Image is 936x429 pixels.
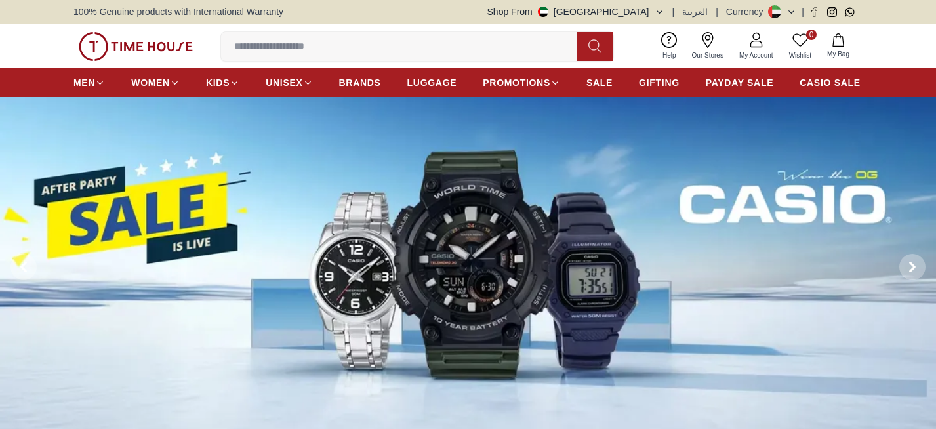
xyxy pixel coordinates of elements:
span: SALE [586,76,613,89]
a: UNISEX [266,71,312,94]
a: Help [655,30,684,63]
img: United Arab Emirates [538,7,548,17]
span: | [716,5,718,18]
a: Whatsapp [845,7,855,17]
span: Wishlist [784,51,817,60]
button: My Bag [819,31,857,62]
span: MEN [73,76,95,89]
span: CASIO SALE [800,76,861,89]
div: Currency [726,5,769,18]
span: My Bag [822,49,855,59]
a: LUGGAGE [407,71,457,94]
span: 100% Genuine products with International Warranty [73,5,283,18]
a: SALE [586,71,613,94]
a: Our Stores [684,30,731,63]
a: 0Wishlist [781,30,819,63]
span: 0 [806,30,817,40]
span: | [802,5,804,18]
a: PROMOTIONS [483,71,560,94]
button: العربية [682,5,708,18]
span: PAYDAY SALE [706,76,773,89]
span: LUGGAGE [407,76,457,89]
a: CASIO SALE [800,71,861,94]
a: KIDS [206,71,239,94]
span: WOMEN [131,76,170,89]
span: GIFTING [639,76,680,89]
a: WOMEN [131,71,180,94]
span: Our Stores [687,51,729,60]
span: KIDS [206,76,230,89]
a: GIFTING [639,71,680,94]
a: MEN [73,71,105,94]
a: PAYDAY SALE [706,71,773,94]
span: Help [657,51,682,60]
img: ... [79,32,193,61]
a: Instagram [827,7,837,17]
a: Facebook [809,7,819,17]
span: My Account [734,51,779,60]
span: | [672,5,675,18]
a: BRANDS [339,71,381,94]
button: Shop From[GEOGRAPHIC_DATA] [487,5,664,18]
span: UNISEX [266,76,302,89]
span: PROMOTIONS [483,76,550,89]
span: BRANDS [339,76,381,89]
